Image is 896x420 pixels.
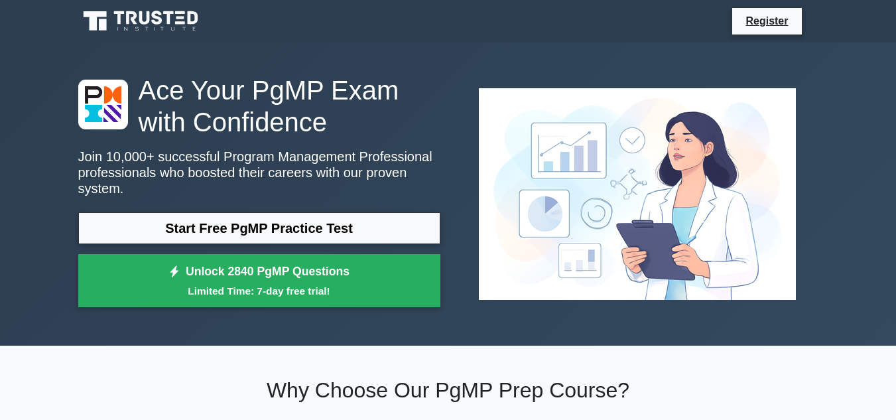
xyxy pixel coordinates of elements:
a: Start Free PgMP Practice Test [78,212,440,244]
small: Limited Time: 7-day free trial! [95,283,424,299]
h1: Ace Your PgMP Exam with Confidence [78,74,440,138]
a: Unlock 2840 PgMP QuestionsLimited Time: 7-day free trial! [78,254,440,307]
a: Register [737,13,796,29]
img: Program Management Professional Preview [468,78,806,311]
p: Join 10,000+ successful Program Management Professional professionals who boosted their careers w... [78,149,440,196]
h2: Why Choose Our PgMP Prep Course? [78,378,818,403]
